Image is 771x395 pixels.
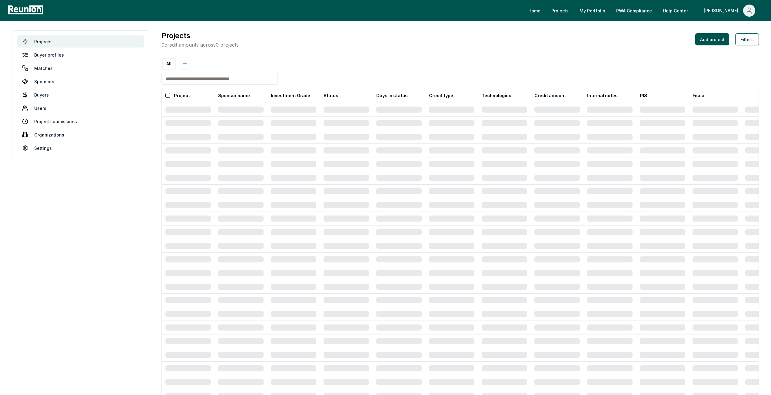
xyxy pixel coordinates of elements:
a: Settings [17,142,144,154]
a: PWA Compliance [611,5,657,17]
button: Credit type [428,89,454,101]
div: [PERSON_NAME] [704,5,741,17]
button: Sponsor name [217,89,251,101]
button: Credit amount [533,89,567,101]
button: All [163,59,175,69]
a: Sponsors [17,75,144,87]
a: Home [523,5,545,17]
nav: Main [523,5,765,17]
a: Project submissions [17,115,144,127]
button: Investment Grade [270,89,311,101]
a: Help Center [658,5,693,17]
a: My Portfolio [575,5,610,17]
a: Projects [547,5,573,17]
button: Filters [735,33,759,45]
button: Add project [695,33,729,45]
a: Matches [17,62,144,74]
button: [PERSON_NAME] [699,5,760,17]
p: 0 credit amounts across 0 projects [161,41,239,48]
a: Buyers [17,89,144,101]
button: Internal notes [586,89,619,101]
button: Project [173,89,191,101]
button: Days in status [375,89,409,101]
button: Status [322,89,340,101]
a: Projects [17,35,144,48]
a: Users [17,102,144,114]
button: Fiscal year [691,89,717,101]
a: Organizations [17,129,144,141]
a: Buyer profiles [17,49,144,61]
h3: Projects [161,30,239,41]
